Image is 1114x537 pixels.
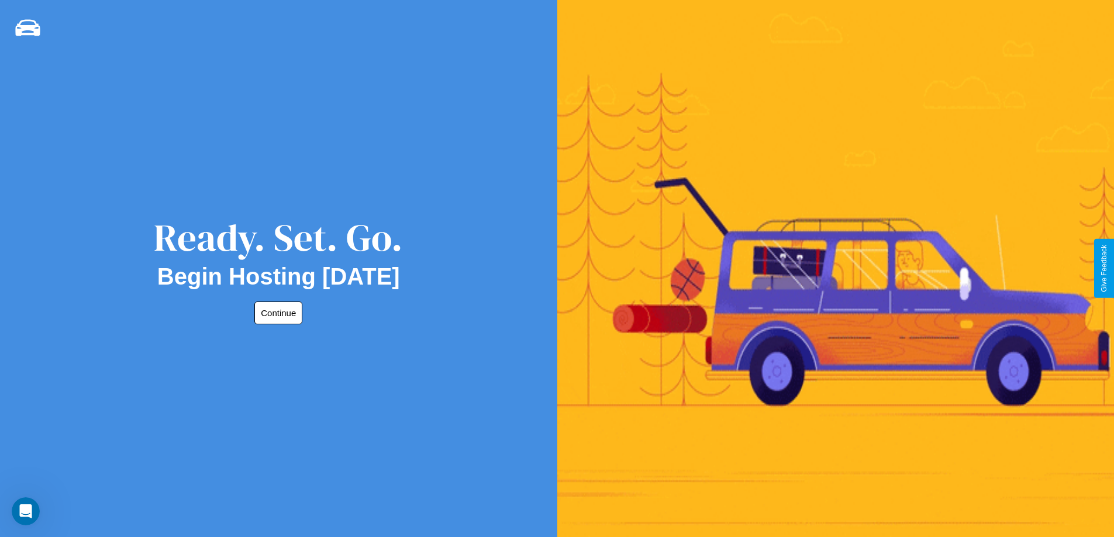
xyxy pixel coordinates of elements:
div: Give Feedback [1100,245,1108,292]
iframe: Intercom live chat [12,497,40,525]
button: Continue [254,302,302,324]
div: Ready. Set. Go. [154,212,403,264]
h2: Begin Hosting [DATE] [157,264,400,290]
